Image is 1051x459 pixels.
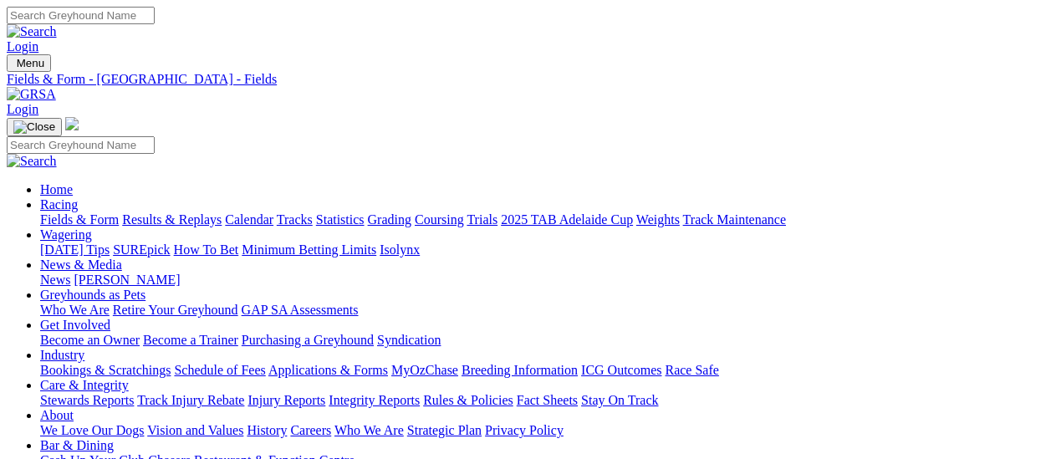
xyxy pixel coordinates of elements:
a: Schedule of Fees [174,363,265,377]
a: Careers [290,423,331,437]
a: Industry [40,348,84,362]
div: Get Involved [40,333,1044,348]
div: Industry [40,363,1044,378]
a: Privacy Policy [485,423,564,437]
a: Bar & Dining [40,438,114,452]
a: Integrity Reports [329,393,420,407]
a: Injury Reports [247,393,325,407]
a: Results & Replays [122,212,222,227]
a: Trials [467,212,497,227]
a: How To Bet [174,242,239,257]
a: Weights [636,212,680,227]
a: Tracks [277,212,313,227]
a: [PERSON_NAME] [74,273,180,287]
a: News & Media [40,258,122,272]
a: 2025 TAB Adelaide Cup [501,212,633,227]
div: Care & Integrity [40,393,1044,408]
a: Grading [368,212,411,227]
a: News [40,273,70,287]
a: Vision and Values [147,423,243,437]
a: History [247,423,287,437]
a: Calendar [225,212,273,227]
a: Minimum Betting Limits [242,242,376,257]
a: We Love Our Dogs [40,423,144,437]
a: About [40,408,74,422]
a: Retire Your Greyhound [113,303,238,317]
a: Stay On Track [581,393,658,407]
div: About [40,423,1044,438]
a: ICG Outcomes [581,363,661,377]
a: Become an Owner [40,333,140,347]
a: Who We Are [40,303,110,317]
img: GRSA [7,87,56,102]
a: Coursing [415,212,464,227]
a: Rules & Policies [423,393,513,407]
a: Login [7,102,38,116]
a: Who We Are [334,423,404,437]
a: Stewards Reports [40,393,134,407]
a: Home [40,182,73,196]
div: Racing [40,212,1044,227]
a: Greyhounds as Pets [40,288,145,302]
img: Search [7,154,57,169]
a: Wagering [40,227,92,242]
a: Bookings & Scratchings [40,363,171,377]
input: Search [7,136,155,154]
div: News & Media [40,273,1044,288]
a: Fields & Form [40,212,119,227]
img: Search [7,24,57,39]
a: Racing [40,197,78,212]
a: Strategic Plan [407,423,482,437]
img: Close [13,120,55,134]
a: Login [7,39,38,54]
a: Applications & Forms [268,363,388,377]
a: Purchasing a Greyhound [242,333,374,347]
a: Track Maintenance [683,212,786,227]
button: Toggle navigation [7,54,51,72]
a: Get Involved [40,318,110,332]
img: logo-grsa-white.png [65,117,79,130]
a: GAP SA Assessments [242,303,359,317]
input: Search [7,7,155,24]
a: MyOzChase [391,363,458,377]
a: Isolynx [380,242,420,257]
div: Greyhounds as Pets [40,303,1044,318]
a: Race Safe [665,363,718,377]
a: Track Injury Rebate [137,393,244,407]
a: SUREpick [113,242,170,257]
a: Fields & Form - [GEOGRAPHIC_DATA] - Fields [7,72,1044,87]
span: Menu [17,57,44,69]
a: Become a Trainer [143,333,238,347]
button: Toggle navigation [7,118,62,136]
a: [DATE] Tips [40,242,110,257]
div: Wagering [40,242,1044,258]
a: Breeding Information [462,363,578,377]
a: Syndication [377,333,441,347]
a: Care & Integrity [40,378,129,392]
a: Statistics [316,212,365,227]
a: Fact Sheets [517,393,578,407]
